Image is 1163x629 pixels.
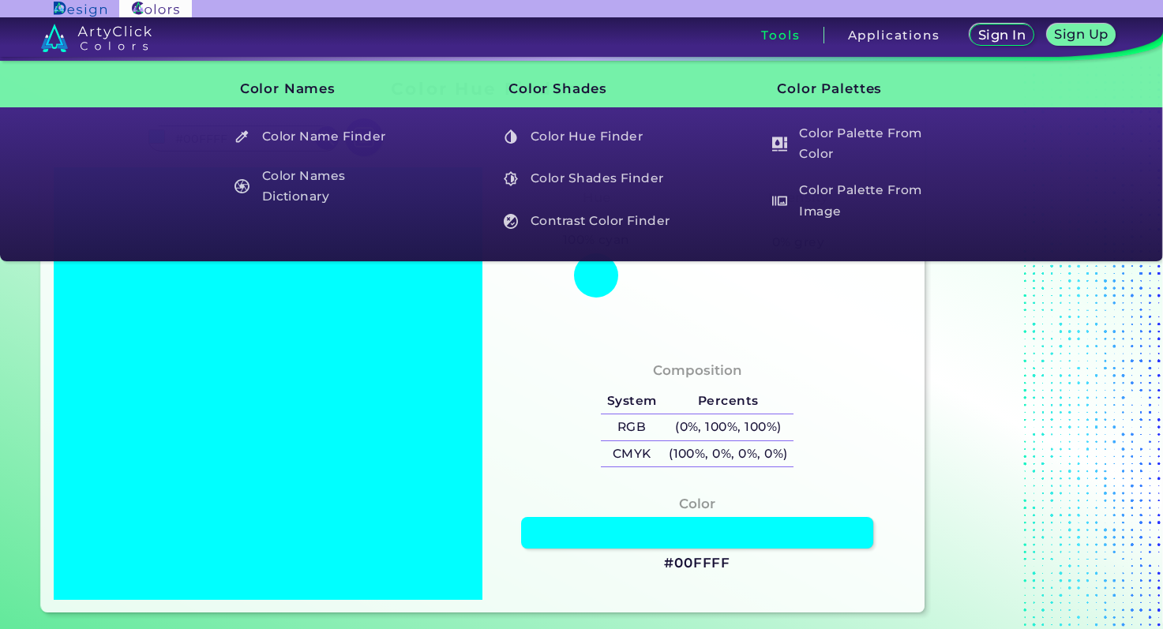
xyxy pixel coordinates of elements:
[504,171,519,186] img: icon_color_shades_white.svg
[761,29,800,41] h3: Tools
[848,29,940,41] h3: Applications
[973,25,1030,45] a: Sign In
[679,492,715,515] h4: Color
[226,122,412,152] a: Color Name Finder
[764,122,948,167] h5: Color Palette From Color
[764,178,948,223] h5: Color Palette From Image
[664,554,730,573] h3: #00FFFF
[227,164,411,209] h5: Color Names Dictionary
[763,178,950,223] a: Color Palette From Image
[601,441,662,467] h5: CMYK
[653,359,742,382] h4: Composition
[213,69,412,109] h3: Color Names
[601,414,662,440] h5: RGB
[772,137,787,152] img: icon_col_pal_col_white.svg
[227,122,411,152] h5: Color Name Finder
[662,414,793,440] h5: (0%, 100%, 100%)
[496,164,680,194] h5: Color Shades Finder
[496,122,680,152] h5: Color Hue Finder
[504,129,519,144] img: icon_color_hue_white.svg
[234,179,249,194] img: icon_color_names_dictionary_white.svg
[1050,25,1112,45] a: Sign Up
[662,441,793,467] h5: (100%, 0%, 0%, 0%)
[1057,28,1106,40] h5: Sign Up
[763,122,950,167] a: Color Palette From Color
[41,24,152,52] img: logo_artyclick_colors_white.svg
[495,206,681,236] a: Contrast Color Finder
[234,129,249,144] img: icon_color_name_finder_white.svg
[504,214,519,229] img: icon_color_contrast_white.svg
[601,388,662,414] h5: System
[981,29,1023,41] h5: Sign In
[662,388,793,414] h5: Percents
[751,69,950,109] h3: Color Palettes
[54,2,107,17] img: ArtyClick Design logo
[772,193,787,208] img: icon_palette_from_image_white.svg
[226,164,412,209] a: Color Names Dictionary
[482,69,681,109] h3: Color Shades
[496,206,680,236] h5: Contrast Color Finder
[495,164,681,194] a: Color Shades Finder
[495,122,681,152] a: Color Hue Finder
